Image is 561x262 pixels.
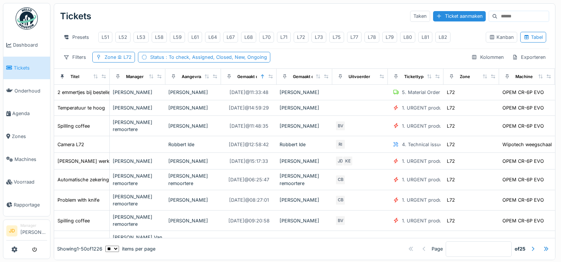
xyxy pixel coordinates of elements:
[402,176,487,183] div: 1. URGENT production line disruption
[168,104,218,111] div: [PERSON_NAME]
[3,125,50,148] a: Zones
[113,214,162,228] div: [PERSON_NAME] remoortere
[502,122,544,130] div: OPEM CR-6P EVO
[280,89,329,96] div: [PERSON_NAME]
[173,34,182,41] div: L59
[57,245,102,252] div: Showing 1 - 50 of 1226
[168,89,218,96] div: [PERSON_NAME]
[502,176,544,183] div: OPEM CR-6P EVO
[168,196,218,204] div: [PERSON_NAME]
[228,176,269,183] div: [DATE] @ 06:25:47
[343,156,353,166] div: KE
[280,217,329,224] div: [PERSON_NAME]
[16,7,38,30] img: Badge_color-CXgf-gQk.svg
[502,89,544,96] div: OPEM CR-6P EVO
[280,196,329,204] div: [PERSON_NAME]
[335,175,346,185] div: CB
[447,176,455,183] div: L72
[168,158,218,165] div: [PERSON_NAME]
[57,104,105,111] div: Temperatuur te hoog
[12,110,47,117] span: Agenda
[230,122,268,130] div: [DATE] @ 11:48:35
[515,74,533,80] div: Machine
[14,178,47,185] span: Voorraad
[402,104,487,111] div: 1. URGENT production line disruption
[113,119,162,133] div: [PERSON_NAME] remoortere
[402,158,487,165] div: 1. URGENT production line disruption
[460,74,470,80] div: Zone
[20,223,47,228] div: Manager
[447,217,455,224] div: L72
[3,102,50,125] a: Agenda
[468,52,507,63] div: Kolommen
[119,34,127,41] div: L52
[349,74,370,80] div: Uitvoerder
[168,172,218,187] div: [PERSON_NAME] remoortere
[3,79,50,102] a: Onderhoud
[433,11,486,21] div: Ticket aanmaken
[12,133,47,140] span: Zones
[402,217,487,224] div: 1. URGENT production line disruption
[368,34,376,41] div: L78
[280,172,329,187] div: [PERSON_NAME] remoortere
[70,74,79,80] div: Titel
[14,87,47,94] span: Onderhoud
[168,122,218,130] div: [PERSON_NAME]
[105,54,132,61] div: Zone
[57,122,90,130] div: Spilling coffee
[402,196,487,204] div: 1. URGENT production line disruption
[3,194,50,216] a: Rapportage
[447,196,455,204] div: L72
[509,52,549,63] div: Exporteren
[137,34,145,41] div: L53
[386,34,394,41] div: L79
[502,196,544,204] div: OPEM CR-6P EVO
[293,74,321,80] div: Gemaakt door
[57,158,133,165] div: [PERSON_NAME] werkt niet goed
[402,89,443,96] div: 5. Material Orders
[333,34,341,41] div: L75
[60,32,92,43] div: Presets
[502,158,544,165] div: OPEM CR-6P EVO
[432,245,443,252] div: Page
[116,54,132,60] span: L72
[14,64,47,71] span: Tickets
[60,52,89,63] div: Filters
[57,196,99,204] div: Problem with knife
[447,89,455,96] div: L72
[280,141,329,148] div: Robbert Ide
[335,156,346,166] div: JD
[227,34,235,41] div: L67
[447,141,455,148] div: L72
[335,215,346,226] div: BV
[113,158,162,165] div: [PERSON_NAME]
[502,217,544,224] div: OPEM CR-6P EVO
[335,121,346,131] div: BV
[447,158,455,165] div: L72
[3,148,50,171] a: Machines
[3,171,50,194] a: Voorraad
[447,104,455,111] div: L72
[280,122,329,130] div: [PERSON_NAME]
[105,245,155,252] div: items per page
[113,172,162,187] div: [PERSON_NAME] remoortere
[447,122,455,130] div: L72
[20,223,47,239] li: [PERSON_NAME]
[57,176,138,183] div: Automatische zekering transformw.
[228,217,270,224] div: [DATE] @ 09:20:58
[191,34,199,41] div: L61
[13,41,47,48] span: Dashboard
[524,34,543,41] div: Tabel
[230,89,268,96] div: [DATE] @ 11:33:48
[350,34,358,41] div: L77
[113,89,162,96] div: [PERSON_NAME]
[6,225,17,236] li: JD
[60,7,91,26] div: Tickets
[280,34,287,41] div: L71
[502,104,544,111] div: OPEM CR-6P EVO
[404,74,426,80] div: Tickettype
[14,201,47,208] span: Rapportage
[263,34,271,41] div: L70
[410,11,430,21] div: Taken
[113,234,162,248] div: [PERSON_NAME] Van [PERSON_NAME]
